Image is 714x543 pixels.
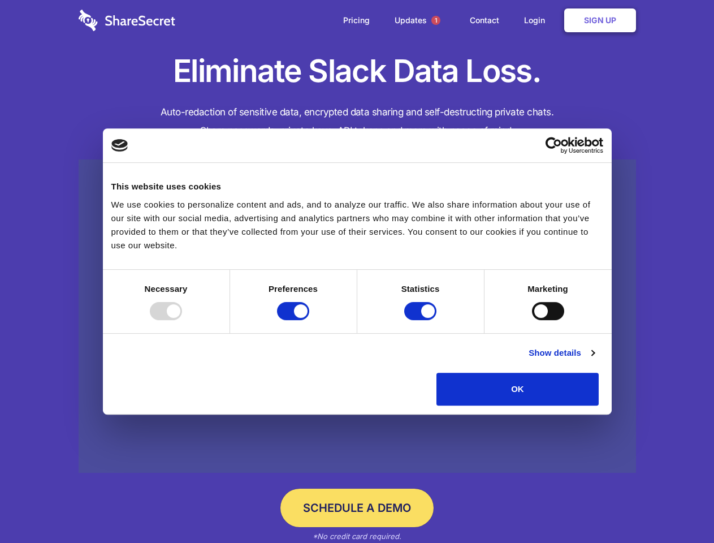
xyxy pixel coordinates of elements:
span: 1 [431,16,440,25]
img: logo-wordmark-white-trans-d4663122ce5f474addd5e946df7df03e33cb6a1c49d2221995e7729f52c070b2.svg [79,10,175,31]
a: Usercentrics Cookiebot - opens in a new window [504,137,603,154]
strong: Statistics [401,284,440,294]
a: Show details [529,346,594,360]
img: logo [111,139,128,152]
button: OK [436,373,599,406]
h1: Eliminate Slack Data Loss. [79,51,636,92]
strong: Marketing [527,284,568,294]
strong: Preferences [269,284,318,294]
h4: Auto-redaction of sensitive data, encrypted data sharing and self-destructing private chats. Shar... [79,103,636,140]
div: We use cookies to personalize content and ads, and to analyze our traffic. We also share informat... [111,198,603,252]
a: Login [513,3,562,38]
a: Pricing [332,3,381,38]
div: This website uses cookies [111,180,603,193]
em: *No credit card required. [313,532,401,541]
a: Schedule a Demo [280,489,434,527]
a: Wistia video thumbnail [79,160,636,473]
strong: Necessary [145,284,188,294]
a: Sign Up [564,8,636,32]
a: Contact [458,3,510,38]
